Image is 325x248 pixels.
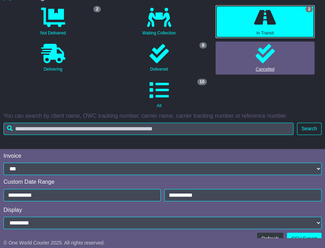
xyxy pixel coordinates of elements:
[4,5,102,38] a: 2 Not Delivered
[110,5,208,38] a: Waiting Collection
[197,79,207,85] span: 10
[4,41,102,74] a: Delivering
[4,152,321,159] div: Invoice
[110,41,208,74] a: 8 Delivered
[4,240,105,246] span: © One World Courier 2025. All rights reserved.
[110,78,208,111] a: 10 All
[287,233,321,245] a: CSV Export
[4,112,321,119] p: You can search by client name, OWC tracking number, carrier name, carrier tracking number or refe...
[257,233,283,245] button: Refresh
[199,42,207,48] span: 8
[305,6,313,12] span: 2
[4,178,321,185] div: Custom Date Range
[215,5,314,38] a: 2 In Transit
[215,41,314,74] a: Cancelled
[297,123,321,135] button: Search
[93,6,101,12] span: 2
[4,207,321,213] div: Display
